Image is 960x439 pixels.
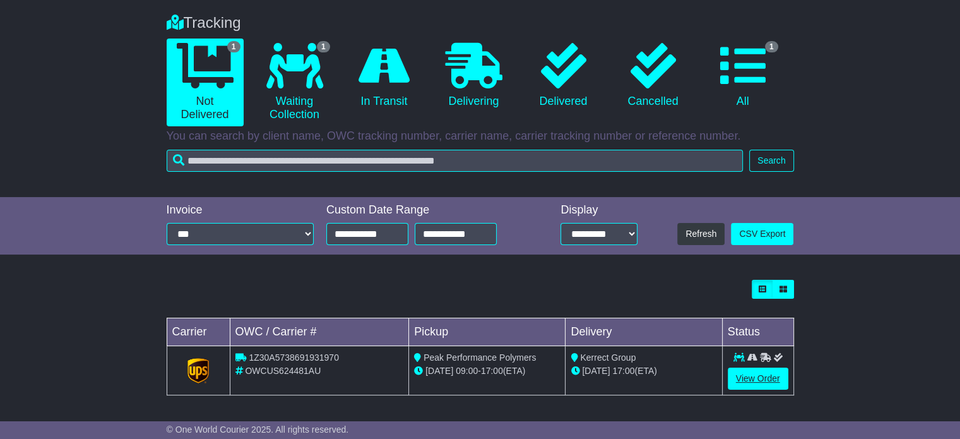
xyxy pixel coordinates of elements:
[424,352,536,363] span: Peak Performance Polymers
[326,203,527,217] div: Custom Date Range
[456,366,478,376] span: 09:00
[481,366,503,376] span: 17:00
[582,366,610,376] span: [DATE]
[317,41,330,52] span: 1
[704,39,781,113] a: 1 All
[436,39,513,113] a: Delivering
[728,368,788,390] a: View Order
[249,352,338,363] span: 1Z30A5738691931970
[230,318,409,346] td: OWC / Carrier #
[167,39,244,126] a: 1 Not Delivered
[227,41,240,52] span: 1
[187,358,209,383] img: GetCarrierServiceLogo
[566,318,722,346] td: Delivery
[409,318,566,346] td: Pickup
[571,364,716,378] div: (ETA)
[612,366,634,376] span: 17:00
[525,39,602,113] a: Delivered
[414,364,560,378] div: - (ETA)
[722,318,793,346] td: Status
[749,150,793,172] button: Search
[580,352,636,363] span: Kerrect Group
[245,366,321,376] span: OWCUS624481AU
[256,39,333,126] a: 1 Waiting Collection
[615,39,692,113] a: Cancelled
[167,424,349,435] span: © One World Courier 2025. All rights reserved.
[160,14,800,32] div: Tracking
[765,41,778,52] span: 1
[677,223,725,245] button: Refresh
[167,129,794,143] p: You can search by client name, OWC tracking number, carrier name, carrier tracking number or refe...
[167,203,314,217] div: Invoice
[425,366,453,376] span: [DATE]
[731,223,793,245] a: CSV Export
[167,318,230,346] td: Carrier
[346,39,423,113] a: In Transit
[560,203,637,217] div: Display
